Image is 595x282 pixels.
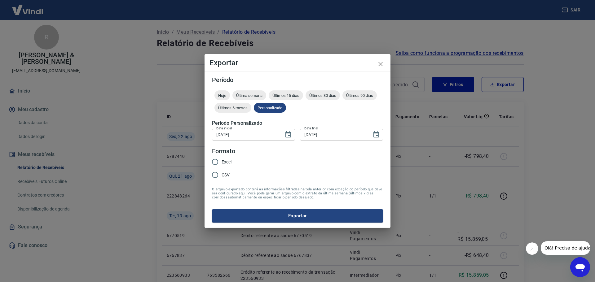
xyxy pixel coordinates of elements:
label: Data inicial [216,126,232,131]
span: O arquivo exportado conterá as informações filtradas na tela anterior com exceção do período que ... [212,187,383,199]
span: Última semana [232,93,266,98]
div: Últimos 15 dias [269,90,303,100]
span: Últimos 90 dias [342,93,377,98]
button: Choose date, selected date is 26 de ago de 2025 [370,128,382,141]
span: Últimos 6 meses [214,106,251,110]
legend: Formato [212,147,235,156]
div: Hoje [214,90,230,100]
div: Últimos 90 dias [342,90,377,100]
span: CSV [222,172,230,178]
span: Hoje [214,93,230,98]
div: Últimos 6 meses [214,103,251,113]
iframe: Fechar mensagem [526,242,538,255]
h4: Exportar [209,59,386,67]
span: Últimos 30 dias [306,93,340,98]
h5: Período [212,77,383,83]
input: DD/MM/YYYY [212,129,280,140]
div: Última semana [232,90,266,100]
label: Data final [304,126,318,131]
button: Choose date, selected date is 1 de ago de 2025 [282,128,294,141]
span: Personalizado [254,106,286,110]
input: DD/MM/YYYY [300,129,368,140]
iframe: Mensagem da empresa [541,241,590,255]
span: Excel [222,159,231,165]
div: Personalizado [254,103,286,113]
iframe: Botão para abrir a janela de mensagens [570,257,590,277]
span: Olá! Precisa de ajuda? [4,4,52,9]
button: close [373,57,388,72]
button: Exportar [212,209,383,222]
div: Últimos 30 dias [306,90,340,100]
span: Últimos 15 dias [269,93,303,98]
h5: Período Personalizado [212,120,383,126]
